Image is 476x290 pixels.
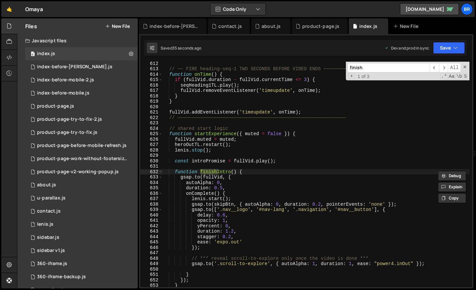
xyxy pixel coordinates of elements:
div: index.js [37,51,55,57]
div: Dev and prod in sync [385,45,429,51]
div: 647 [140,250,163,256]
div: Saved [161,45,201,51]
div: 648 [140,256,163,261]
div: 615 [140,77,163,83]
div: 360-iframe.js [37,261,67,267]
div: 636 [140,191,163,197]
div: 637 [140,196,163,202]
div: 15742/41862.js [25,47,138,60]
div: 15742/43218.js [25,139,139,152]
div: 612 [140,61,163,67]
div: 626 [140,137,163,142]
div: 616 [140,83,163,88]
div: 644 [140,234,163,240]
span: 1 of 3 [355,74,372,79]
div: sidebar.js [37,235,59,240]
div: Omaya [25,5,43,13]
div: product-page-before-mobile-refresh.js [37,143,127,149]
a: 🤙 [1,1,17,17]
div: 627 [140,142,163,148]
div: 360-iframe-backup.js [37,274,86,280]
div: index-before-claude.js [25,60,138,73]
div: about.js [262,23,281,30]
div: 625 [140,131,163,137]
div: 640 [140,213,163,218]
div: 622 [140,115,163,121]
div: 15742/44741.js [25,218,138,231]
h2: Files [25,23,37,30]
div: product-page-try-to-fix.js [37,130,97,135]
span: Search In Selection [463,73,467,80]
div: 15742/43060.js [25,100,138,113]
div: 613 [140,66,163,72]
div: 646 [140,245,163,251]
div: 629 [140,153,163,158]
div: index-before-mobile-2.js [37,77,94,83]
div: 15742/44740.js [25,205,138,218]
div: 624 [140,126,163,132]
div: contact.js [37,208,61,214]
div: lenis.js [37,221,53,227]
div: 645 [140,239,163,245]
div: 649 [140,261,163,267]
div: 620 [140,104,163,110]
div: product-page-v2-working-popup.js [37,169,119,175]
div: about.js [37,182,56,188]
div: 15742/43221.js [25,165,138,178]
div: 635 [140,185,163,191]
div: 638 [140,202,163,207]
div: 15742/43307.js [25,257,138,270]
div: 634 [140,180,163,186]
div: 15742/43259.js [25,152,140,165]
div: 650 [140,267,163,272]
button: Code Only [210,3,266,15]
span: ​ [430,63,439,72]
div: 619 [140,99,163,104]
div: 639 [140,207,163,213]
div: sidebar v1.js [37,248,65,254]
div: index.js [359,23,377,30]
div: 651 [140,272,163,278]
button: Explain [438,182,466,192]
span: RegExp Search [441,73,447,80]
span: 0 [31,52,35,57]
div: 617 [140,88,163,93]
div: 15742/45134.js [25,113,138,126]
div: product-page.js [302,23,339,30]
div: 652 [140,278,163,283]
div: product-page-work-without-footersize.js [37,156,128,162]
div: New File [393,23,421,30]
button: Save [433,42,465,54]
button: Debug [438,171,466,181]
div: 641 [140,218,163,223]
div: Javascript files [17,34,138,47]
div: 643 [140,229,163,234]
div: 618 [140,93,163,99]
span: Toggle Replace mode [348,73,355,79]
span: ​ [439,63,448,72]
a: br [461,3,473,15]
div: 628 [140,148,163,153]
div: 642 [140,223,163,229]
div: 15742/45159.js [25,73,138,87]
div: 15742/43426.js [25,87,138,100]
div: index-before-[PERSON_NAME].js [149,23,199,30]
div: product-page.js [37,103,74,109]
div: u-parallax.js [37,195,66,201]
span: Alt-Enter [448,63,461,72]
div: 15742/43263.js [25,231,138,244]
div: 15742/44642.js [25,178,138,192]
div: 630 [140,158,163,164]
div: 15742/44749.js [25,192,138,205]
span: CaseSensitive Search [448,73,455,80]
div: index-before-mobile.js [37,90,89,96]
div: 621 [140,110,163,115]
a: [DOMAIN_NAME] [400,3,459,15]
div: contact.js [218,23,242,30]
div: 653 [140,283,163,288]
div: 631 [140,164,163,169]
button: New File [105,24,130,29]
div: 15742/43953.js [25,244,138,257]
div: index-before-[PERSON_NAME].js [37,64,112,70]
